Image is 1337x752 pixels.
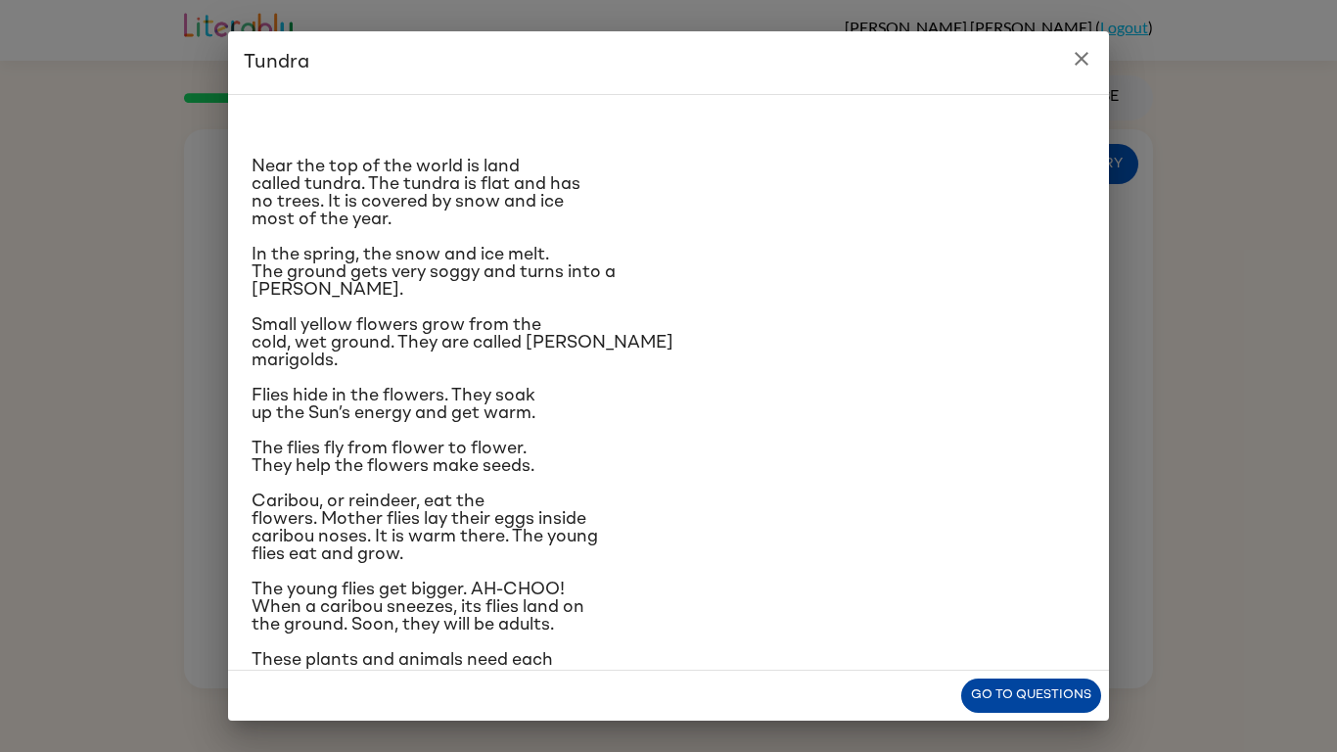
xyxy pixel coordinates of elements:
[252,651,575,686] span: These plants and animals need each other. Can you think of others who do?
[252,316,673,369] span: Small yellow flowers grow from the cold, wet ground. They are called [PERSON_NAME] marigolds.
[252,581,584,634] span: The young flies get bigger. AH-CHOO! When a caribou sneezes, its flies land on the ground. Soon, ...
[252,440,534,475] span: The flies fly from flower to flower. They help the flowers make seeds.
[1062,39,1101,78] button: close
[252,387,535,422] span: Flies hide in the flowers. They soak up the Sun’s energy and get warm.
[252,158,580,228] span: Near the top of the world is land called tundra. The tundra is flat and has no trees. It is cover...
[228,31,1109,94] h2: Tundra
[252,246,616,299] span: In the spring, the snow and ice melt. The ground gets very soggy and turns into a [PERSON_NAME].
[961,679,1101,713] button: Go to questions
[252,493,598,563] span: Caribou, or reindeer, eat the flowers. Mother flies lay their eggs inside caribou noses. It is wa...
